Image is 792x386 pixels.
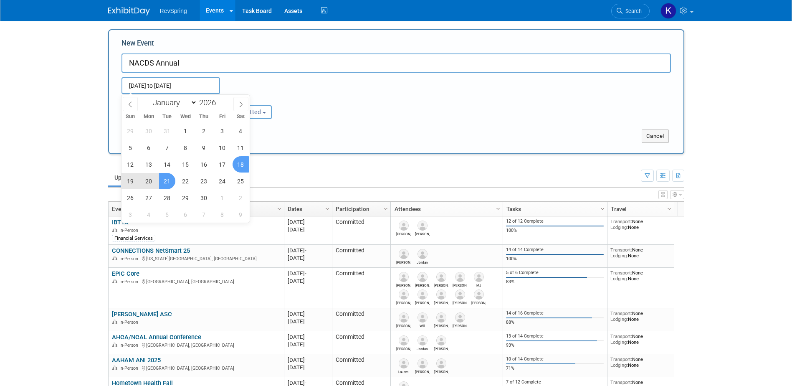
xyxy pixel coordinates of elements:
span: - [305,357,306,363]
div: Attendance / Format: [121,94,202,105]
a: Column Settings [665,202,674,214]
img: Matthew Radley [436,335,446,345]
div: 100% [506,228,604,234]
span: In-Person [119,343,141,348]
img: Jeff Buschow [399,289,409,300]
span: Transport: [610,379,632,385]
span: April 8, 2026 [177,140,194,156]
img: Eric Langlee [399,335,409,345]
div: [US_STATE][GEOGRAPHIC_DATA], [GEOGRAPHIC_DATA] [112,255,280,262]
div: 100% [506,256,604,262]
div: Nicole Rogas [434,282,448,287]
span: - [305,247,306,254]
div: Lauren Gerber [396,368,411,374]
span: Transport: [610,356,632,362]
span: April 11, 2026 [233,140,249,156]
span: April 21, 2026 [159,173,175,189]
span: Transport: [610,270,632,276]
span: Column Settings [276,206,283,212]
span: May 3, 2026 [122,206,139,223]
span: April 24, 2026 [214,173,230,189]
span: April 18, 2026 [233,156,249,173]
span: April 13, 2026 [141,156,157,173]
div: 71% [506,366,604,371]
span: April 20, 2026 [141,173,157,189]
button: Cancel [642,130,669,143]
div: Jeff Borja [396,231,411,236]
span: - [305,270,306,277]
span: Lodging: [610,362,628,368]
a: Column Settings [598,202,607,214]
input: Name of Trade Show / Conference [121,53,671,73]
img: In-Person Event [112,343,117,347]
span: May 8, 2026 [214,206,230,223]
label: New Event [121,38,154,51]
img: MJ Valeri [474,272,484,282]
span: - [305,334,306,340]
select: Month [149,97,197,108]
span: Column Settings [495,206,501,212]
td: Committed [332,308,390,331]
div: Jordan Sota [415,345,430,351]
img: In-Person Event [112,228,117,232]
img: Monica Agate [474,289,484,300]
div: Will Spears [415,323,430,328]
div: Chris Cochran [415,231,430,236]
a: Event [112,202,278,216]
a: Participation [336,202,385,216]
a: Search [611,4,650,18]
div: Patrick Kimpler [415,368,430,374]
div: Matthew Radley [434,345,448,351]
span: April 16, 2026 [196,156,212,173]
img: Kelsey Culver [660,3,676,19]
span: Sat [231,114,250,119]
span: May 7, 2026 [196,206,212,223]
div: [GEOGRAPHIC_DATA], [GEOGRAPHIC_DATA] [112,278,280,285]
a: Travel [611,202,668,216]
div: [DATE] [288,218,328,226]
span: In-Person [119,320,141,325]
div: [DATE] [288,277,328,284]
span: April 5, 2026 [122,140,139,156]
div: [DATE] [288,270,328,277]
span: Transport: [610,247,632,253]
a: Upcoming25 [108,170,157,185]
div: 93% [506,343,604,348]
a: Column Settings [275,202,284,214]
img: Nicole Rogas [436,272,446,282]
div: [GEOGRAPHIC_DATA], [GEOGRAPHIC_DATA] [112,341,280,348]
div: [GEOGRAPHIC_DATA], [GEOGRAPHIC_DATA] [112,364,280,371]
span: April 15, 2026 [177,156,194,173]
span: April 26, 2026 [122,190,139,206]
span: Lodging: [610,316,628,322]
span: RevSpring [160,8,187,14]
span: May 2, 2026 [233,190,249,206]
span: Lodging: [610,253,628,259]
div: Eric Langlee [396,345,411,351]
div: Jennifer Hartzler [434,300,448,305]
span: - [305,311,306,317]
img: In-Person Event [112,320,117,324]
span: - [305,380,306,386]
span: April 9, 2026 [196,140,212,156]
div: 5 of 6 Complete [506,270,604,276]
a: Column Settings [381,202,390,214]
span: Sun [121,114,140,119]
div: James (Jim) Hosty [396,323,411,328]
span: In-Person [119,366,141,371]
span: May 5, 2026 [159,206,175,223]
a: Attendees [395,202,497,216]
span: Search [622,8,642,14]
span: Wed [176,114,195,119]
div: Scott Cyliax [415,300,430,305]
td: Committed [332,354,390,377]
img: In-Person Event [112,256,117,260]
span: Mon [139,114,158,119]
span: April 3, 2026 [214,123,230,139]
div: Chad Zingler [434,368,448,374]
span: April 14, 2026 [159,156,175,173]
td: Committed [332,331,390,354]
img: Nick Nunez [455,272,465,282]
span: Column Settings [382,206,389,212]
span: May 9, 2026 [233,206,249,223]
